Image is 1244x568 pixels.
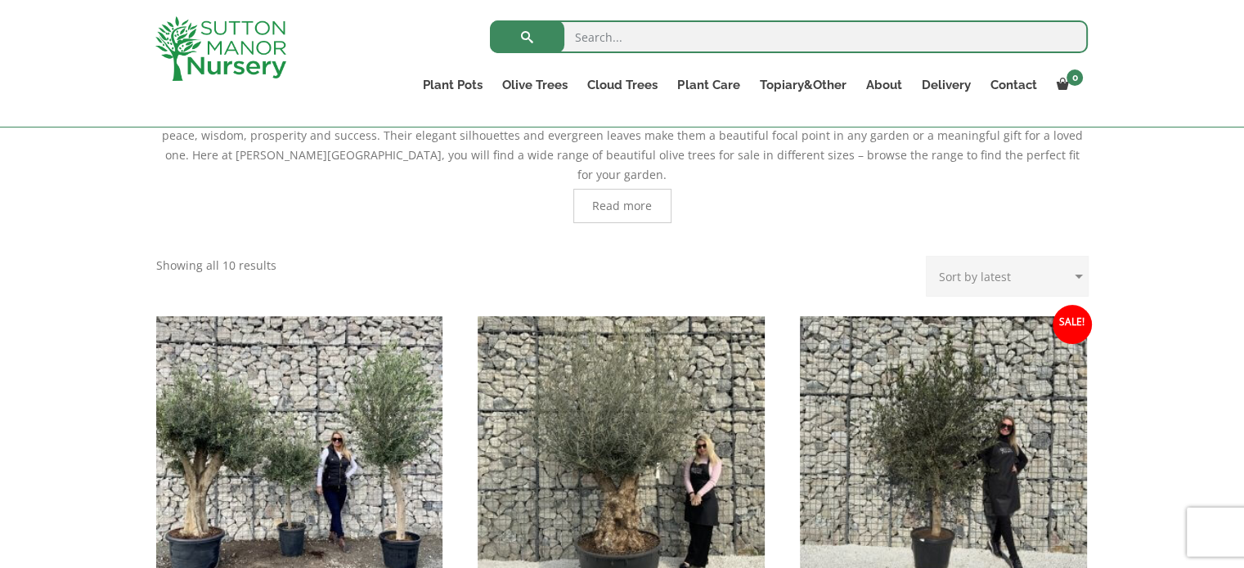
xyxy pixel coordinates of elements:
span: 0 [1067,69,1083,86]
div: Create a stunning Mediterranean-style garden with authentic olive trees imported from the finest ... [156,67,1089,223]
input: Search... [490,20,1088,53]
a: Plant Pots [413,74,492,96]
a: About [856,74,911,96]
a: Cloud Trees [577,74,667,96]
p: Showing all 10 results [156,256,276,275]
span: Sale! [1053,305,1092,344]
span: Read more [592,200,652,212]
a: Topiary&Other [749,74,856,96]
a: Plant Care [667,74,749,96]
img: logo [155,16,286,81]
a: Olive Trees [492,74,577,96]
a: Contact [980,74,1046,96]
a: Delivery [911,74,980,96]
a: 0 [1046,74,1088,96]
select: Shop order [926,256,1089,297]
